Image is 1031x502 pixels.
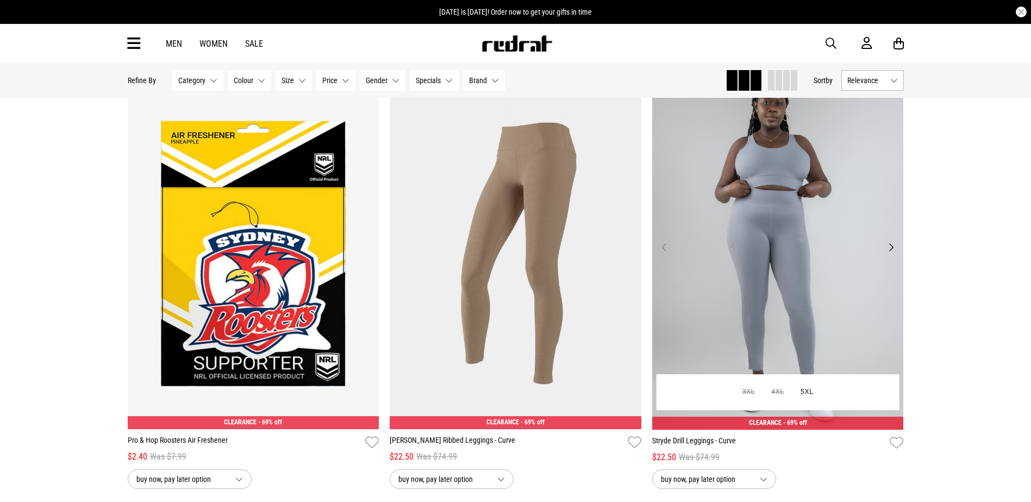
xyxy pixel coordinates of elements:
span: Was $74.99 [679,451,720,464]
span: Colour [234,76,253,85]
button: buy now, pay later option [390,469,514,489]
span: Was $74.99 [416,450,457,463]
button: Next [884,241,898,254]
span: $22.50 [652,451,676,464]
button: Price [316,70,355,91]
button: Gender [360,70,405,91]
span: Size [282,76,294,85]
img: Stryde Drill Leggings - Curve in Grey [652,78,904,430]
span: - 69% off [521,418,545,426]
span: - 69% off [783,419,807,426]
button: buy now, pay later option [652,469,776,489]
button: 5XL [792,382,822,402]
img: Redrat logo [481,35,553,52]
button: Relevance [841,70,904,91]
span: Category [178,76,205,85]
span: Brand [469,76,487,85]
span: $2.40 [128,450,147,463]
button: Specials [410,70,459,91]
a: Pro & Hop Roosters Air Freshener [128,435,361,450]
button: 3XL [734,382,763,402]
button: buy now, pay later option [128,469,252,489]
button: Sortby [814,74,833,87]
span: Gender [366,76,388,85]
a: Sale [245,39,263,49]
span: buy now, pay later option [136,473,227,486]
span: CLEARANCE [486,418,519,426]
span: Relevance [847,76,886,85]
span: Price [322,76,338,85]
span: by [826,76,833,85]
span: CLEARANCE [749,419,782,426]
span: [DATE] is [DATE]! Order now to get your gifts in time [439,8,592,16]
button: Open LiveChat chat widget [9,4,41,37]
button: Brand [463,70,505,91]
span: buy now, pay later option [398,473,489,486]
button: Size [276,70,312,91]
img: Pro & Hop Roosters Air Freshener in Multi [128,78,379,430]
button: Colour [228,70,271,91]
a: Stryde Drill Leggings - Curve [652,435,886,451]
a: Women [199,39,228,49]
span: CLEARANCE [224,418,257,426]
button: Previous [658,241,671,254]
span: Was $7.99 [150,450,186,463]
span: - 69% off [258,418,282,426]
span: buy now, pay later option [661,473,751,486]
button: Category [172,70,223,91]
img: Stryde Amber Ribbed Leggings - Curve in Beige [390,78,641,430]
p: Refine By [128,76,156,85]
a: Men [166,39,182,49]
a: [PERSON_NAME] Ribbed Leggings - Curve [390,435,623,450]
button: 4XL [763,382,792,402]
span: $22.50 [390,450,414,463]
span: Specials [416,76,441,85]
